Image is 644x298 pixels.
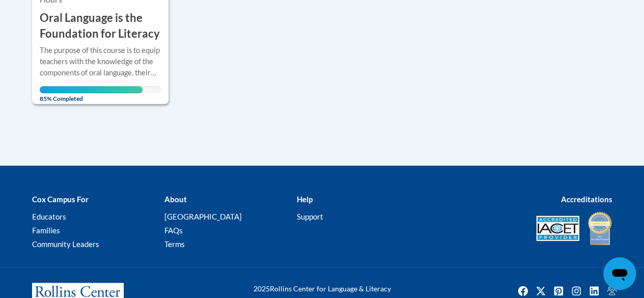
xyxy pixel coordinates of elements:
div: Your progress [40,86,143,93]
span: 2025 [254,284,270,293]
a: Community Leaders [32,239,99,249]
img: IDA® Accredited [587,210,612,246]
iframe: Button to launch messaging window [603,257,636,290]
a: Terms [164,239,184,249]
a: Families [32,226,60,235]
div: The purpose of this course is to equip teachers with the knowledge of the components of oral lang... [40,45,161,78]
b: Accreditations [561,195,612,204]
a: [GEOGRAPHIC_DATA] [164,212,241,221]
span: 85% Completed [40,86,143,102]
a: FAQs [164,226,182,235]
b: Help [296,195,312,204]
a: Educators [32,212,66,221]
b: About [164,195,186,204]
a: Support [296,212,323,221]
b: Cox Campus For [32,195,89,204]
img: Accredited IACET® Provider [536,215,579,241]
h3: Oral Language is the Foundation for Literacy [40,10,161,42]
